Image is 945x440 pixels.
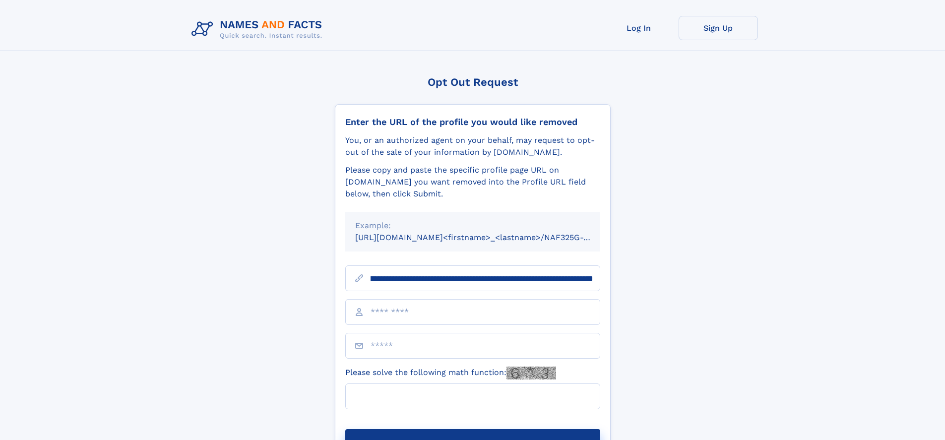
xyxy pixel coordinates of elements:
[679,16,758,40] a: Sign Up
[345,367,556,379] label: Please solve the following math function:
[345,164,600,200] div: Please copy and paste the specific profile page URL on [DOMAIN_NAME] you want removed into the Pr...
[355,220,590,232] div: Example:
[345,134,600,158] div: You, or an authorized agent on your behalf, may request to opt-out of the sale of your informatio...
[599,16,679,40] a: Log In
[355,233,619,242] small: [URL][DOMAIN_NAME]<firstname>_<lastname>/NAF325G-xxxxxxxx
[188,16,330,43] img: Logo Names and Facts
[345,117,600,127] div: Enter the URL of the profile you would like removed
[335,76,611,88] div: Opt Out Request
